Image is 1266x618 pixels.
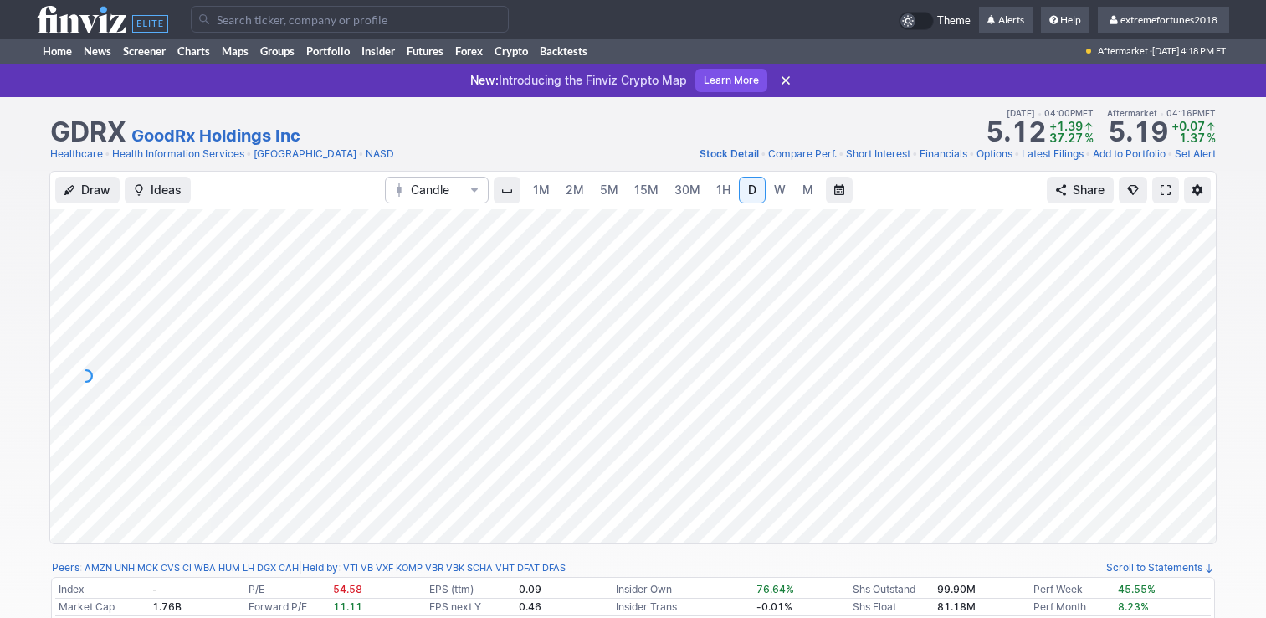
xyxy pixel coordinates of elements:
[1038,108,1042,118] span: •
[700,147,759,160] span: Stock Detail
[152,583,157,595] b: -
[838,146,844,162] span: •
[1085,146,1091,162] span: •
[446,559,464,576] a: VBK
[1167,146,1173,162] span: •
[55,177,120,203] button: Draw
[716,183,730,197] span: 1H
[849,599,934,616] td: Shs Float
[612,581,753,599] td: Insider Own
[246,146,252,162] span: •
[302,561,338,574] a: Held by
[401,39,449,64] a: Futures
[592,177,626,203] a: 5M
[396,559,423,576] a: KOMP
[667,177,708,203] a: 30M
[695,69,767,92] a: Learn More
[1030,581,1115,599] td: Perf Week
[137,559,158,576] a: MCK
[55,599,149,616] td: Market Cap
[426,599,515,616] td: EPS next Y
[627,177,666,203] a: 15M
[1049,119,1083,133] span: +1.39
[194,559,216,576] a: WBA
[1014,146,1020,162] span: •
[969,146,975,162] span: •
[519,600,541,613] b: 0.46
[449,39,489,64] a: Forex
[495,559,515,576] a: VHT
[1049,131,1083,145] span: 37.27
[52,561,79,574] a: Peers
[1152,39,1226,64] span: [DATE] 4:18 PM ET
[333,583,362,595] span: 54.58
[1030,599,1115,616] td: Perf Month
[674,183,700,197] span: 30M
[1119,177,1147,203] button: Explore new features
[533,183,550,197] span: 1M
[794,177,821,203] a: M
[1179,131,1205,145] span: 1.37
[1098,39,1152,64] span: Aftermarket ·
[37,39,78,64] a: Home
[161,559,180,576] a: CVS
[774,183,786,197] span: W
[766,177,793,203] a: W
[1175,146,1216,162] a: Set Alert
[912,146,918,162] span: •
[333,600,362,613] span: 11.11
[1118,600,1149,613] span: 8.23%
[1108,119,1168,146] strong: 5.19
[361,559,373,576] a: VB
[525,177,557,203] a: 1M
[899,12,971,30] a: Theme
[467,559,493,576] a: SCHA
[558,177,592,203] a: 2M
[489,39,534,64] a: Crypto
[85,559,112,576] a: AMZN
[50,146,103,162] a: Healthcare
[1073,182,1105,198] span: Share
[768,147,837,160] span: Compare Perf.
[172,39,216,64] a: Charts
[849,581,934,599] td: Shs Outstand
[152,600,182,613] b: 1.76B
[1041,7,1089,33] a: Help
[937,12,971,30] span: Theme
[112,146,244,162] a: Health Information Services
[1093,146,1166,162] a: Add to Portfolio
[1007,106,1094,121] span: [DATE] 04:00PM ET
[279,559,299,576] a: CAH
[358,146,364,162] span: •
[245,581,330,599] td: P/E
[470,72,687,89] p: Introducing the Finviz Crypto Map
[218,559,240,576] a: HUM
[117,39,172,64] a: Screener
[756,600,792,613] b: -0.01%
[426,581,515,599] td: EPS (ttm)
[700,146,759,162] a: Stock Detail
[243,559,254,576] a: LH
[1160,108,1164,118] span: •
[385,177,489,203] button: Chart Type
[612,599,753,616] td: Insider Trans
[1207,131,1216,145] span: %
[299,559,566,576] div: | :
[105,146,110,162] span: •
[300,39,356,64] a: Portfolio
[254,146,356,162] a: [GEOGRAPHIC_DATA]
[1047,177,1114,203] button: Share
[257,559,276,576] a: DGX
[1084,131,1094,145] span: %
[494,177,520,203] button: Interval
[254,39,300,64] a: Groups
[634,183,659,197] span: 15M
[191,6,509,33] input: Search
[115,559,135,576] a: UNH
[519,583,541,595] b: 0.09
[937,600,976,613] b: 81.18M
[986,119,1046,146] strong: 5.12
[1022,147,1084,160] span: Latest Filings
[78,39,117,64] a: News
[1184,177,1211,203] button: Chart Settings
